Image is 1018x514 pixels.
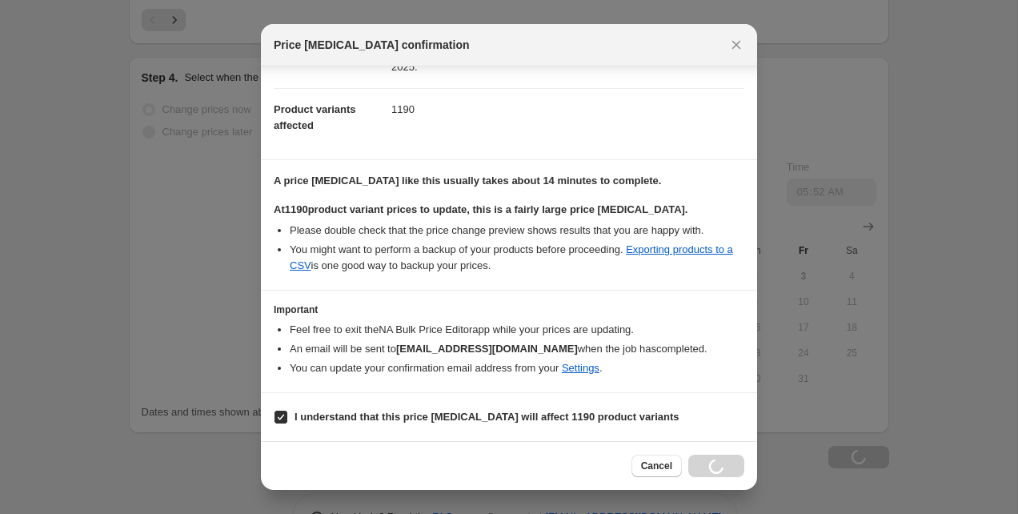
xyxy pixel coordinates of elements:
button: Cancel [631,455,682,477]
li: Please double check that the price change preview shows results that you are happy with. [290,223,744,239]
b: A price [MEDICAL_DATA] like this usually takes about 14 minutes to complete. [274,175,661,187]
h3: Important [274,303,744,316]
dd: 1190 [391,88,744,131]
li: You might want to perform a backup of your products before proceeding. is one good way to backup ... [290,242,744,274]
li: You can update your confirmation email address from your . [290,360,744,376]
li: An email will be sent to when the job has completed . [290,341,744,357]
span: Cancel [641,460,672,472]
b: [EMAIL_ADDRESS][DOMAIN_NAME] [396,343,578,355]
b: I understand that this price [MEDICAL_DATA] will affect 1190 product variants [295,411,679,423]
a: Settings [562,362,599,374]
li: Feel free to exit the NA Bulk Price Editor app while your prices are updating. [290,322,744,338]
b: At 1190 product variant prices to update, this is a fairly large price [MEDICAL_DATA]. [274,203,687,215]
span: Product variants affected [274,103,356,131]
a: Exporting products to a CSV [290,243,733,271]
button: Close [725,34,747,56]
span: Price [MEDICAL_DATA] confirmation [274,37,470,53]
